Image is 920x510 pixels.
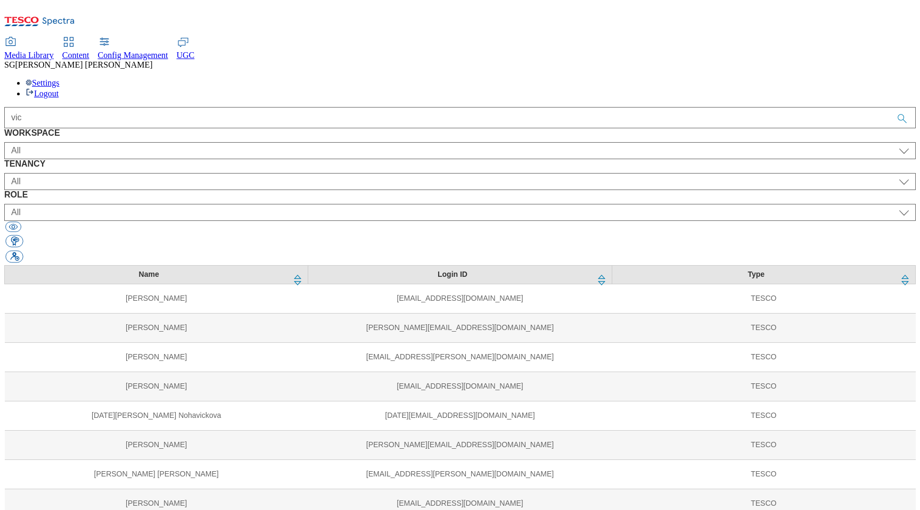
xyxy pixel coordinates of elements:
[4,190,916,200] label: ROLE
[308,284,612,313] td: [EMAIL_ADDRESS][DOMAIN_NAME]
[5,284,308,313] td: [PERSON_NAME]
[4,51,54,60] span: Media Library
[308,342,612,372] td: [EMAIL_ADDRESS][PERSON_NAME][DOMAIN_NAME]
[612,342,915,372] td: TESCO
[5,313,308,342] td: [PERSON_NAME]
[4,159,916,169] label: TENANCY
[4,128,916,138] label: WORKSPACE
[612,430,915,459] td: TESCO
[62,51,89,60] span: Content
[177,51,195,60] span: UGC
[308,372,612,401] td: [EMAIL_ADDRESS][DOMAIN_NAME]
[5,401,308,430] td: [DATE][PERSON_NAME] Nohavickova
[5,459,308,489] td: [PERSON_NAME] [PERSON_NAME]
[308,430,612,459] td: [PERSON_NAME][EMAIL_ADDRESS][DOMAIN_NAME]
[612,401,915,430] td: TESCO
[5,342,308,372] td: [PERSON_NAME]
[5,430,308,459] td: [PERSON_NAME]
[5,372,308,401] td: [PERSON_NAME]
[62,38,89,60] a: Content
[619,270,894,279] div: Type
[4,107,916,128] input: Accessible label text
[308,313,612,342] td: [PERSON_NAME][EMAIL_ADDRESS][DOMAIN_NAME]
[98,38,168,60] a: Config Management
[26,89,59,98] a: Logout
[308,459,612,489] td: [EMAIL_ADDRESS][PERSON_NAME][DOMAIN_NAME]
[612,372,915,401] td: TESCO
[612,284,915,313] td: TESCO
[612,459,915,489] td: TESCO
[26,78,60,87] a: Settings
[308,401,612,430] td: [DATE][EMAIL_ADDRESS][DOMAIN_NAME]
[15,60,152,69] span: [PERSON_NAME] [PERSON_NAME]
[612,313,915,342] td: TESCO
[315,270,590,279] div: Login ID
[11,270,286,279] div: Name
[4,38,54,60] a: Media Library
[4,60,15,69] span: SG
[98,51,168,60] span: Config Management
[177,38,195,60] a: UGC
